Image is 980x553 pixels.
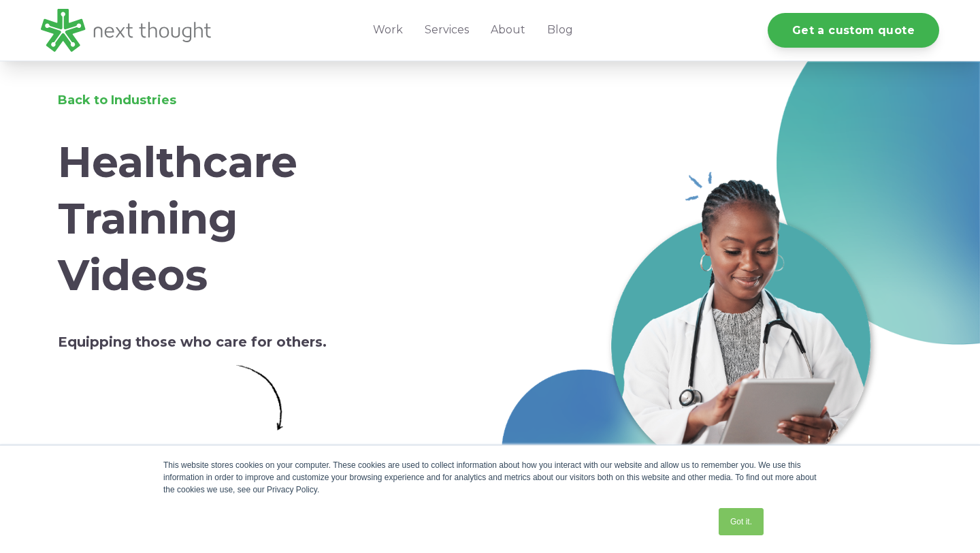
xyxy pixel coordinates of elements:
[58,334,461,350] h5: Equipping those who care for others.
[163,459,817,496] div: This website stores cookies on your computer. These cookies are used to collect information about...
[58,195,461,243] h1: Training
[719,508,764,535] a: Got it.
[41,9,211,52] img: LG - NextThought Logo
[236,365,284,430] img: Simple Arrow
[768,13,939,48] a: Get a custom quote
[58,251,461,300] h1: Videos
[58,93,176,108] a: Back to Industries
[502,157,881,535] img: Healthcare_design-1-1
[58,138,461,187] h1: Healthcare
